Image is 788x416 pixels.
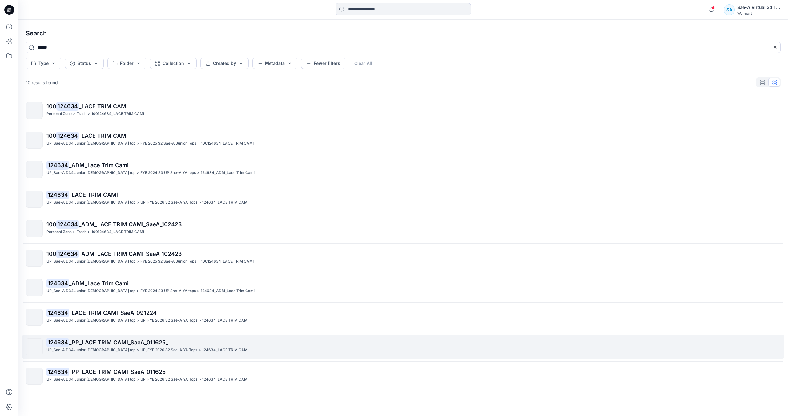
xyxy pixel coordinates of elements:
p: FYE 2024 S3 UP Sae-A YA tops [140,288,196,294]
p: > [137,347,139,353]
span: _ADM_Lace Trim Cami [69,162,129,168]
p: UP_FYE 2026 S2 Sae-A YA Tops [140,376,197,383]
p: FYE 2025 S2 Sae-A Junior Tops [140,140,196,147]
p: FYE 2025 S2 Sae-A Junior Tops [140,258,196,265]
a: 124634_LACE TRIM CAMIUP_Sae-A D34 Junior [DEMOGRAPHIC_DATA] top>UP_FYE 2026 S2 Sae-A YA Tops>1246... [22,187,784,211]
div: SA [724,4,735,15]
p: > [137,288,139,294]
mark: 124634 [56,102,79,110]
a: 100124634_LACE TRIM CAMIPersonal Zone>Trash>100124634_LACE TRIM CAMI [22,98,784,123]
mark: 124634 [46,367,69,376]
p: 100124634_LACE TRIM CAMI [201,140,254,147]
p: FYE 2024 S3 UP Sae-A YA tops [140,170,196,176]
mark: 124634 [46,190,69,199]
p: UP_FYE 2026 S2 Sae-A YA Tops [140,199,197,206]
p: UP_Sae-A D34 Junior ladies top [46,170,135,176]
a: 124634_LACE TRIM CAMI_SaeA_091224UP_Sae-A D34 Junior [DEMOGRAPHIC_DATA] top>UP_FYE 2026 S2 Sae-A ... [22,305,784,329]
p: > [199,199,201,206]
p: > [199,376,201,383]
p: > [137,199,139,206]
p: > [73,229,75,235]
span: _ADM_Lace Trim Cami [69,280,129,287]
a: 124634_ADM_Lace Trim CamiUP_Sae-A D34 Junior [DEMOGRAPHIC_DATA] top>FYE 2024 S3 UP Sae-A YA tops>... [22,157,784,182]
span: _LACE TRIM CAMI [79,133,128,139]
span: 100 [46,251,56,257]
span: 100 [46,103,56,109]
mark: 124634 [46,338,69,347]
mark: 124634 [46,279,69,287]
p: UP_Sae-A D34 Junior ladies top [46,140,135,147]
p: UP_Sae-A D34 Junior ladies top [46,376,135,383]
button: Metadata [252,58,297,69]
h4: Search [21,25,786,42]
p: Trash [77,111,86,117]
p: > [137,258,139,265]
a: 124634_PP_LACE TRIM CAMI_SaeA_011625_UP_Sae-A D34 Junior [DEMOGRAPHIC_DATA] top>UP_FYE 2026 S2 Sa... [22,364,784,388]
p: > [88,229,90,235]
a: 124634_ADM_Lace Trim CamiUP_Sae-A D34 Junior [DEMOGRAPHIC_DATA] top>FYE 2024 S3 UP Sae-A YA tops>... [22,275,784,300]
span: _PP_LACE TRIM CAMI_SaeA_011625_ [69,339,168,346]
p: > [197,288,199,294]
p: UP_Sae-A D34 Junior ladies top [46,258,135,265]
mark: 124634 [46,308,69,317]
p: Personal Zone [46,229,72,235]
p: 124634_ADM_Lace Trim Cami [201,288,255,294]
mark: 124634 [56,220,79,228]
div: Walmart [737,11,780,16]
p: > [199,317,201,324]
button: Collection [150,58,197,69]
p: 100124634_LACE TRIM CAMI [91,229,144,235]
p: UP_Sae-A D34 Junior ladies top [46,288,135,294]
mark: 124634 [46,161,69,169]
p: 124634_ADM_Lace Trim Cami [201,170,255,176]
p: 10 results found [26,79,58,86]
a: 124634_PP_LACE TRIM CAMI_SaeA_011625_UP_Sae-A D34 Junior [DEMOGRAPHIC_DATA] top>UP_FYE 2026 S2 Sa... [22,335,784,359]
p: UP_Sae-A D34 Junior ladies top [46,347,135,353]
mark: 124634 [56,249,79,258]
button: Fewer filters [301,58,345,69]
p: 124634_LACE TRIM CAMI [202,317,248,324]
p: Personal Zone [46,111,72,117]
button: Folder [107,58,146,69]
a: 100124634_ADM_LACE TRIM CAMI_SaeA_102423UP_Sae-A D34 Junior [DEMOGRAPHIC_DATA] top>FYE 2025 S2 Sa... [22,246,784,270]
button: Type [26,58,61,69]
p: 100124634_LACE TRIM CAMI [91,111,144,117]
p: 124634_LACE TRIM CAMI [202,347,248,353]
span: _PP_LACE TRIM CAMI_SaeA_011625_ [69,369,168,375]
p: > [137,170,139,176]
p: > [197,258,200,265]
p: > [137,140,139,147]
p: Trash [77,229,86,235]
p: > [199,347,201,353]
button: Created by [200,58,249,69]
div: Sae-A Virtual 3d Team [737,4,780,11]
span: _ADM_LACE TRIM CAMI_SaeA_102423 [79,251,182,257]
p: UP_Sae-A D34 Junior ladies top [46,199,135,206]
span: 100 [46,133,56,139]
p: UP_FYE 2026 S2 Sae-A YA Tops [140,317,197,324]
p: UP_FYE 2026 S2 Sae-A YA Tops [140,347,197,353]
p: 124634_LACE TRIM CAMI [202,199,248,206]
span: _LACE TRIM CAMI [79,103,128,109]
span: 100 [46,221,56,228]
p: 100124634_LACE TRIM CAMI [201,258,254,265]
span: _ADM_LACE TRIM CAMI_SaeA_102423 [79,221,182,228]
p: UP_Sae-A D34 Junior ladies top [46,317,135,324]
a: 100124634_ADM_LACE TRIM CAMI_SaeA_102423Personal Zone>Trash>100124634_LACE TRIM CAMI [22,216,784,241]
p: > [197,140,200,147]
p: > [88,111,90,117]
p: 124634_LACE TRIM CAMI [202,376,248,383]
span: _LACE TRIM CAMI_SaeA_091224 [69,310,157,316]
p: > [73,111,75,117]
a: 100124634_LACE TRIM CAMIUP_Sae-A D34 Junior [DEMOGRAPHIC_DATA] top>FYE 2025 S2 Sae-A Junior Tops>... [22,128,784,152]
span: _LACE TRIM CAMI [69,192,118,198]
mark: 124634 [56,131,79,140]
p: > [197,170,199,176]
button: Status [65,58,104,69]
p: > [137,317,139,324]
p: > [137,376,139,383]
